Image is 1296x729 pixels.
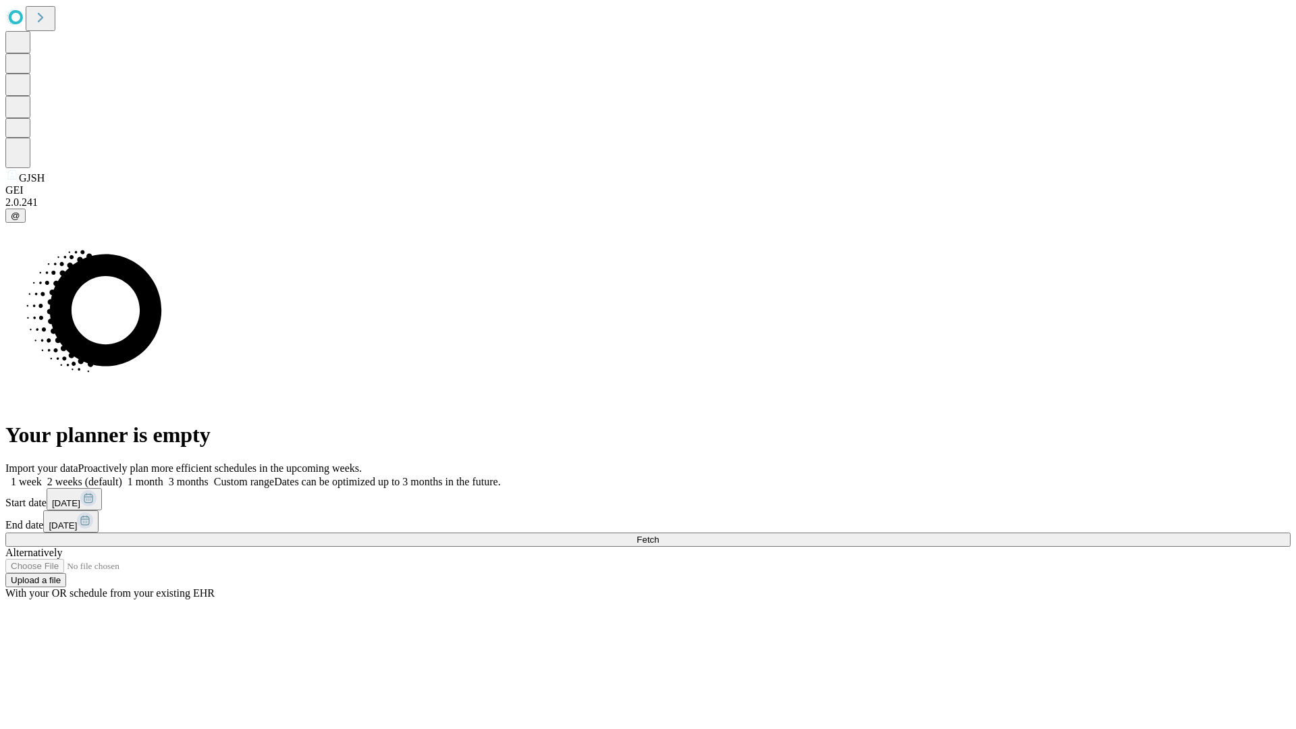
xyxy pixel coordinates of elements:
button: [DATE] [43,510,99,533]
div: 2.0.241 [5,196,1291,209]
div: End date [5,510,1291,533]
span: With your OR schedule from your existing EHR [5,587,215,599]
span: 3 months [169,476,209,487]
span: 1 month [128,476,163,487]
span: GJSH [19,172,45,184]
button: Fetch [5,533,1291,547]
button: @ [5,209,26,223]
span: 2 weeks (default) [47,476,122,487]
span: Proactively plan more efficient schedules in the upcoming weeks. [78,462,362,474]
button: Upload a file [5,573,66,587]
span: @ [11,211,20,221]
h1: Your planner is empty [5,423,1291,448]
div: Start date [5,488,1291,510]
span: [DATE] [52,498,80,508]
span: Fetch [637,535,659,545]
span: 1 week [11,476,42,487]
span: Import your data [5,462,78,474]
span: Alternatively [5,547,62,558]
button: [DATE] [47,488,102,510]
span: Custom range [214,476,274,487]
span: [DATE] [49,520,77,531]
div: GEI [5,184,1291,196]
span: Dates can be optimized up to 3 months in the future. [274,476,500,487]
